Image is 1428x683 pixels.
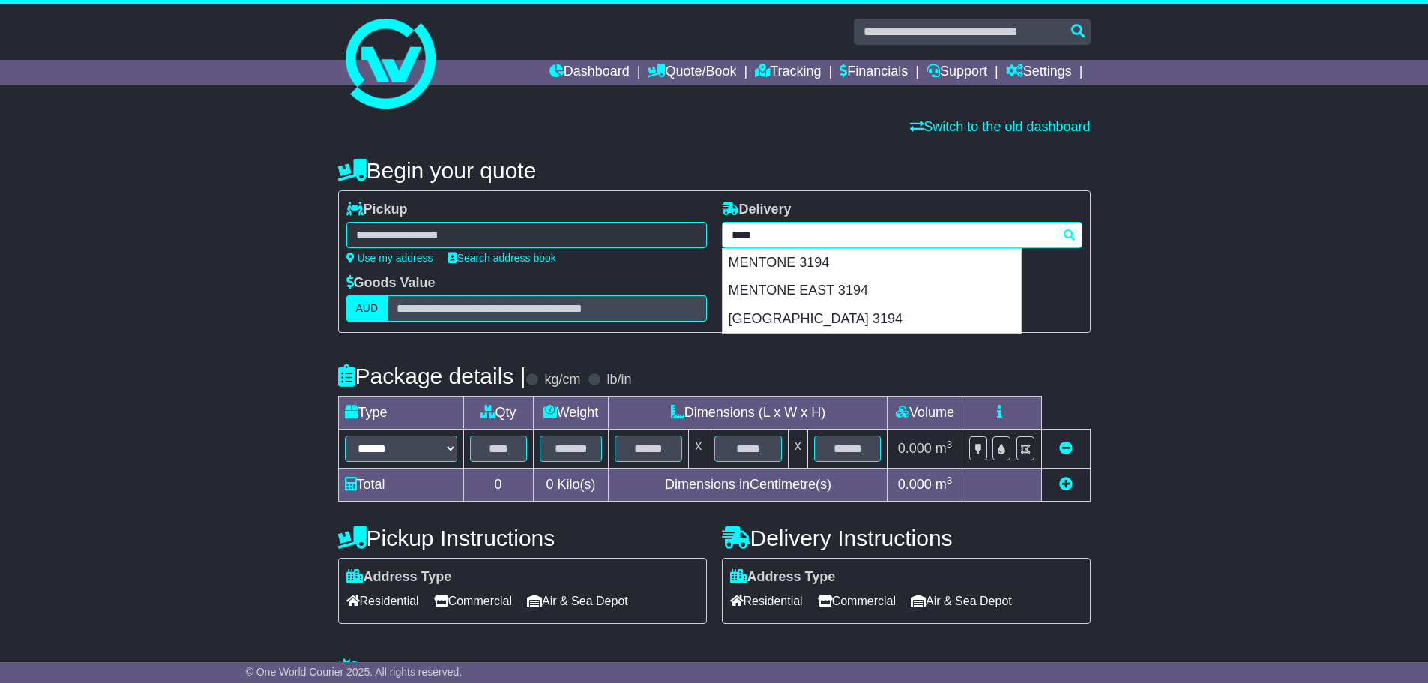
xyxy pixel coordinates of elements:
span: Residential [346,589,419,613]
td: Type [338,397,463,430]
label: Goods Value [346,275,436,292]
h4: Package details | [338,364,526,388]
a: Switch to the old dashboard [910,119,1090,134]
td: Kilo(s) [533,469,609,502]
a: Quote/Book [648,60,736,85]
div: [GEOGRAPHIC_DATA] 3194 [723,305,1021,334]
a: Financials [840,60,908,85]
h4: Warranty & Insurance [338,658,1091,682]
span: 0.000 [898,441,932,456]
a: Search address book [448,252,556,264]
span: Commercial [434,589,512,613]
td: Weight [533,397,609,430]
span: Residential [730,589,803,613]
td: x [788,430,807,469]
label: kg/cm [544,372,580,388]
span: 0.000 [898,477,932,492]
label: lb/in [606,372,631,388]
a: Remove this item [1059,441,1073,456]
td: x [689,430,708,469]
span: Air & Sea Depot [911,589,1012,613]
a: Tracking [755,60,821,85]
h4: Pickup Instructions [338,526,707,550]
label: Address Type [346,569,452,586]
typeahead: Please provide city [722,222,1082,248]
sup: 3 [947,439,953,450]
a: Use my address [346,252,433,264]
label: Pickup [346,202,408,218]
a: Settings [1006,60,1072,85]
span: m [936,477,953,492]
span: 0 [546,477,553,492]
label: Delivery [722,202,792,218]
sup: 3 [947,475,953,486]
div: MENTONE 3194 [723,249,1021,277]
label: Address Type [730,569,836,586]
a: Support [927,60,987,85]
a: Dashboard [549,60,630,85]
span: © One World Courier 2025. All rights reserved. [246,666,463,678]
td: Dimensions (L x W x H) [609,397,888,430]
h4: Delivery Instructions [722,526,1091,550]
span: Air & Sea Depot [527,589,628,613]
span: Commercial [818,589,896,613]
td: Total [338,469,463,502]
div: MENTONE EAST 3194 [723,277,1021,305]
h4: Begin your quote [338,158,1091,183]
td: Qty [463,397,533,430]
td: Dimensions in Centimetre(s) [609,469,888,502]
td: Volume [888,397,962,430]
td: 0 [463,469,533,502]
span: m [936,441,953,456]
a: Add new item [1059,477,1073,492]
label: AUD [346,295,388,322]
